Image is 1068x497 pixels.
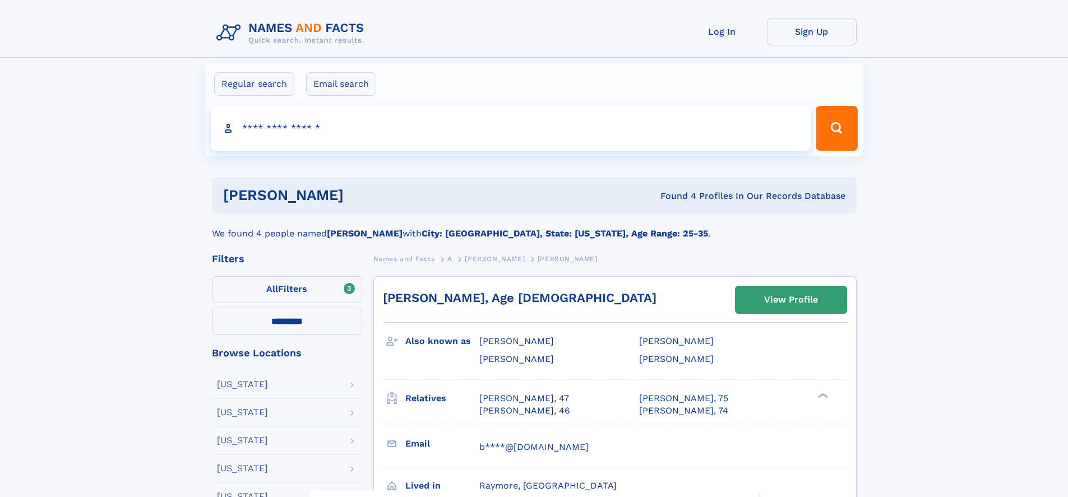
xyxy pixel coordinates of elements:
img: Logo Names and Facts [212,18,373,48]
h3: Relatives [405,389,479,408]
div: [US_STATE] [217,436,268,445]
a: [PERSON_NAME], 74 [639,405,728,417]
span: A [447,255,452,263]
a: Sign Up [767,18,857,45]
div: Browse Locations [212,348,362,358]
a: [PERSON_NAME] [465,252,525,266]
span: [PERSON_NAME] [538,255,598,263]
span: [PERSON_NAME] [639,354,714,364]
div: We found 4 people named with . [212,213,857,240]
div: [US_STATE] [217,380,268,389]
span: All [266,284,278,294]
a: [PERSON_NAME], 46 [479,405,570,417]
a: [PERSON_NAME], Age [DEMOGRAPHIC_DATA] [383,291,656,305]
div: ❯ [815,392,829,399]
a: A [447,252,452,266]
label: Email search [306,72,376,96]
input: search input [211,106,811,151]
b: City: [GEOGRAPHIC_DATA], State: [US_STATE], Age Range: 25-35 [422,228,708,239]
div: Filters [212,254,362,264]
a: [PERSON_NAME], 47 [479,392,569,405]
label: Regular search [214,72,294,96]
a: [PERSON_NAME], 75 [639,392,728,405]
a: Names and Facts [373,252,435,266]
button: Search Button [816,106,857,151]
a: View Profile [736,286,847,313]
h3: Email [405,434,479,453]
label: Filters [212,276,362,303]
div: Found 4 Profiles In Our Records Database [502,190,845,202]
span: [PERSON_NAME] [465,255,525,263]
b: [PERSON_NAME] [327,228,403,239]
h3: Also known as [405,332,479,351]
span: [PERSON_NAME] [479,336,554,346]
h3: Lived in [405,476,479,495]
span: [PERSON_NAME] [479,354,554,364]
div: View Profile [764,287,818,313]
a: Log In [677,18,767,45]
div: [US_STATE] [217,464,268,473]
h1: [PERSON_NAME] [223,188,502,202]
div: [US_STATE] [217,408,268,417]
span: Raymore, [GEOGRAPHIC_DATA] [479,480,617,491]
span: [PERSON_NAME] [639,336,714,346]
